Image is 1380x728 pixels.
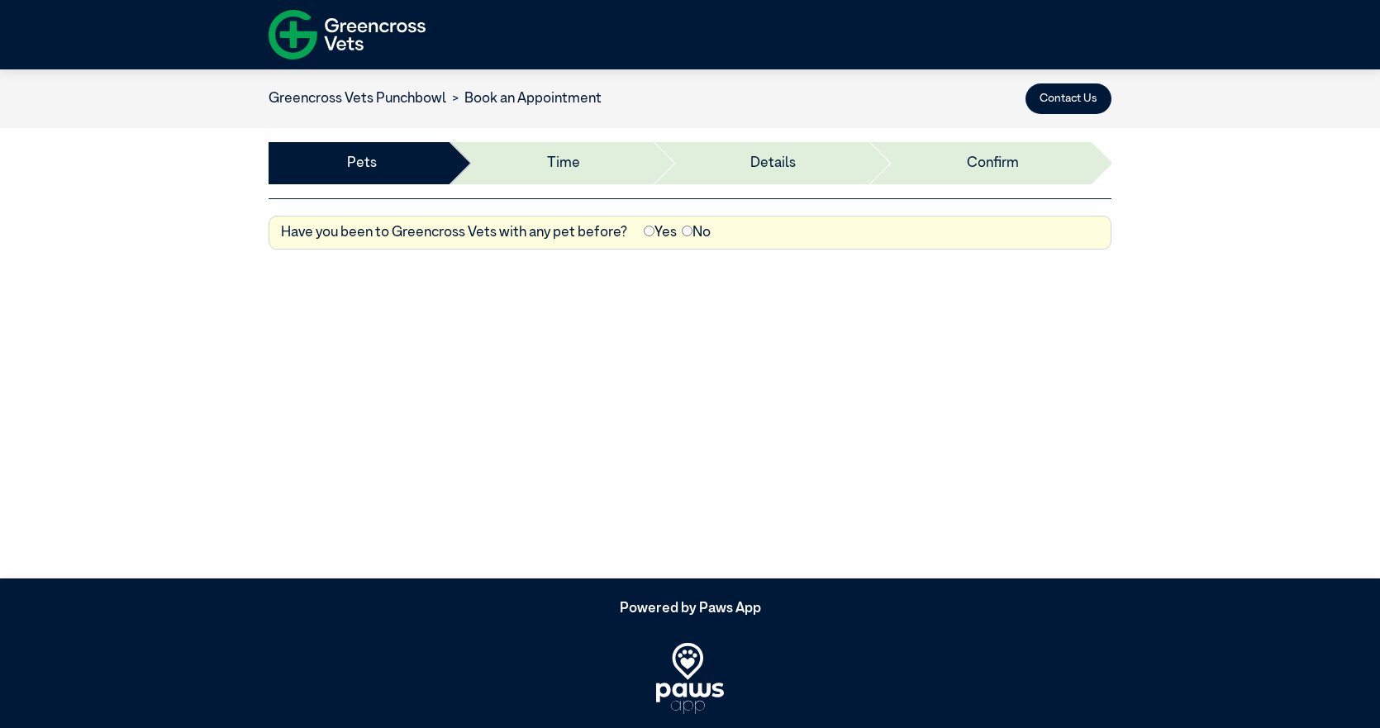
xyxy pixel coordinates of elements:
nav: breadcrumb [269,88,602,110]
button: Contact Us [1025,83,1111,114]
label: Yes [644,222,677,244]
h5: Powered by Paws App [269,601,1111,617]
input: Yes [644,226,654,236]
input: No [682,226,692,236]
img: f-logo [269,4,426,65]
a: Greencross Vets Punchbowl [269,92,446,106]
a: Pets [347,153,377,174]
label: Have you been to Greencross Vets with any pet before? [281,222,627,244]
li: Book an Appointment [446,88,602,110]
img: PawsApp [656,643,724,713]
label: No [682,222,711,244]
